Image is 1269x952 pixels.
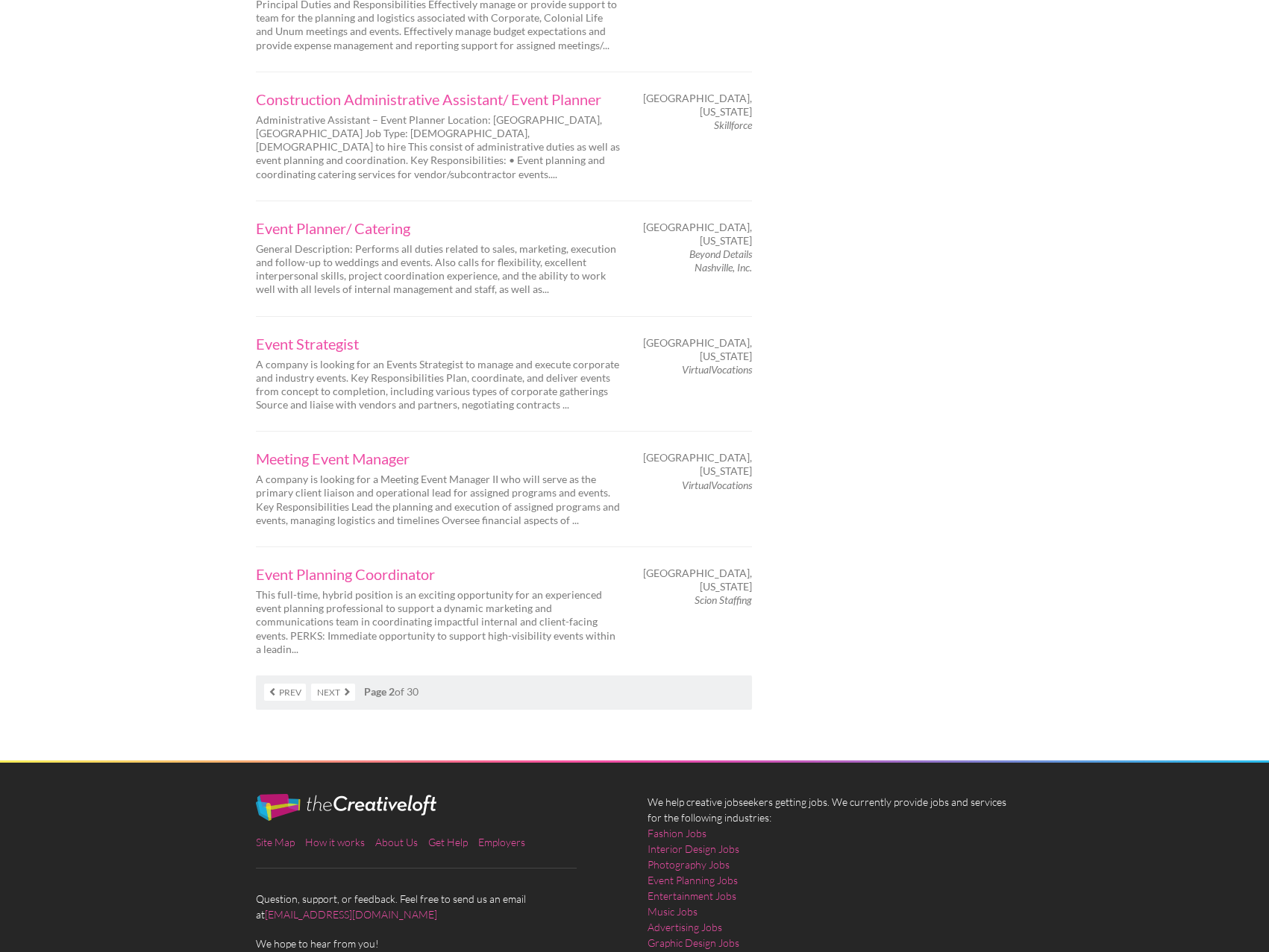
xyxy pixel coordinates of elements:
a: Event Planning Jobs [648,872,738,888]
em: Skillforce [714,119,752,131]
a: Get Help [428,836,468,848]
a: Next [311,684,355,701]
a: Music Jobs [648,904,698,919]
a: Graphic Design Jobs [648,935,739,951]
strong: Page 2 [364,685,395,698]
a: Entertainment Jobs [648,888,736,904]
a: Employers [478,836,525,848]
em: Scion Staffing [695,593,752,606]
a: Event Planning Coordinator [256,567,621,581]
span: [GEOGRAPHIC_DATA], [US_STATE] [643,221,752,248]
span: [GEOGRAPHIC_DATA], [US_STATE] [643,567,752,593]
p: Administrative Assistant – Event Planner Location: [GEOGRAPHIC_DATA], [GEOGRAPHIC_DATA] Job Type:... [256,113,621,181]
a: Site Map [256,836,295,848]
a: Event Strategist [256,336,621,351]
span: [GEOGRAPHIC_DATA], [US_STATE] [643,451,752,478]
a: Interior Design Jobs [648,841,739,857]
nav: of 30 [256,675,752,710]
p: This full-time, hybrid position is an exciting opportunity for an experienced event planning prof... [256,588,621,656]
a: Fashion Jobs [648,825,706,841]
p: General Description: Performs all duties related to sales, marketing, execution and follow-up to ... [256,242,621,297]
span: [GEOGRAPHIC_DATA], [US_STATE] [643,92,752,119]
a: Advertising Jobs [648,919,722,935]
a: Event Planner/ Catering [256,221,621,236]
em: VirtualVocations [682,363,752,376]
p: A company is looking for an Events Strategist to manage and execute corporate and industry events... [256,358,621,412]
em: VirtualVocations [682,479,752,491]
a: Prev [264,684,306,701]
em: Beyond Details Nashville, Inc. [689,248,752,274]
a: Meeting Event Manager [256,451,621,466]
a: How it works [305,836,365,848]
img: The Creative Loft [256,794,436,821]
a: Photography Jobs [648,857,730,872]
a: [EMAIL_ADDRESS][DOMAIN_NAME] [265,908,437,921]
span: [GEOGRAPHIC_DATA], [US_STATE] [643,336,752,363]
div: Question, support, or feedback. Feel free to send us an email at [243,794,635,951]
a: Construction Administrative Assistant/ Event Planner [256,92,621,107]
a: About Us [375,836,418,848]
p: A company is looking for a Meeting Event Manager II who will serve as the primary client liaison ... [256,473,621,527]
span: We hope to hear from you! [256,936,621,951]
